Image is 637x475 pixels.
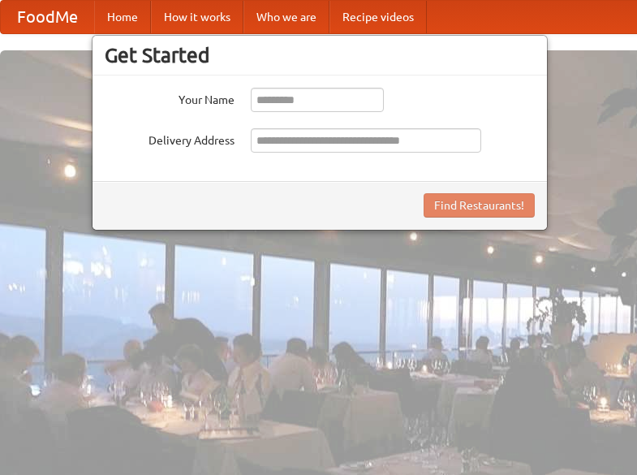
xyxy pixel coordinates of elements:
[243,1,329,33] a: Who we are
[105,43,535,67] h3: Get Started
[105,88,235,108] label: Your Name
[1,1,94,33] a: FoodMe
[94,1,151,33] a: Home
[329,1,427,33] a: Recipe videos
[105,128,235,149] label: Delivery Address
[151,1,243,33] a: How it works
[424,193,535,218] button: Find Restaurants!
